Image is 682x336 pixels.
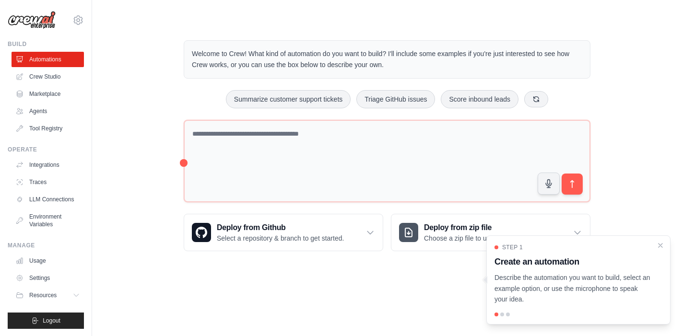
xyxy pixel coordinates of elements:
[12,104,84,119] a: Agents
[12,86,84,102] a: Marketplace
[217,233,344,243] p: Select a repository & branch to get started.
[12,121,84,136] a: Tool Registry
[8,313,84,329] button: Logout
[8,242,84,249] div: Manage
[29,291,57,299] span: Resources
[12,192,84,207] a: LLM Connections
[424,222,505,233] h3: Deploy from zip file
[8,146,84,153] div: Operate
[657,242,664,249] button: Close walkthrough
[8,11,56,29] img: Logo
[424,233,505,243] p: Choose a zip file to upload.
[12,69,84,84] a: Crew Studio
[226,90,351,108] button: Summarize customer support tickets
[494,272,651,305] p: Describe the automation you want to build, select an example option, or use the microphone to spe...
[192,48,582,70] p: Welcome to Crew! What kind of automation do you want to build? I'll include some examples if you'...
[8,40,84,48] div: Build
[12,209,84,232] a: Environment Variables
[12,253,84,268] a: Usage
[12,288,84,303] button: Resources
[12,174,84,190] a: Traces
[12,157,84,173] a: Integrations
[217,222,344,233] h3: Deploy from Github
[356,90,435,108] button: Triage GitHub issues
[12,52,84,67] a: Automations
[634,290,682,336] iframe: Chat Widget
[502,243,523,251] span: Step 1
[441,90,518,108] button: Score inbound leads
[494,255,651,268] h3: Create an automation
[43,317,60,324] span: Logout
[12,270,84,286] a: Settings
